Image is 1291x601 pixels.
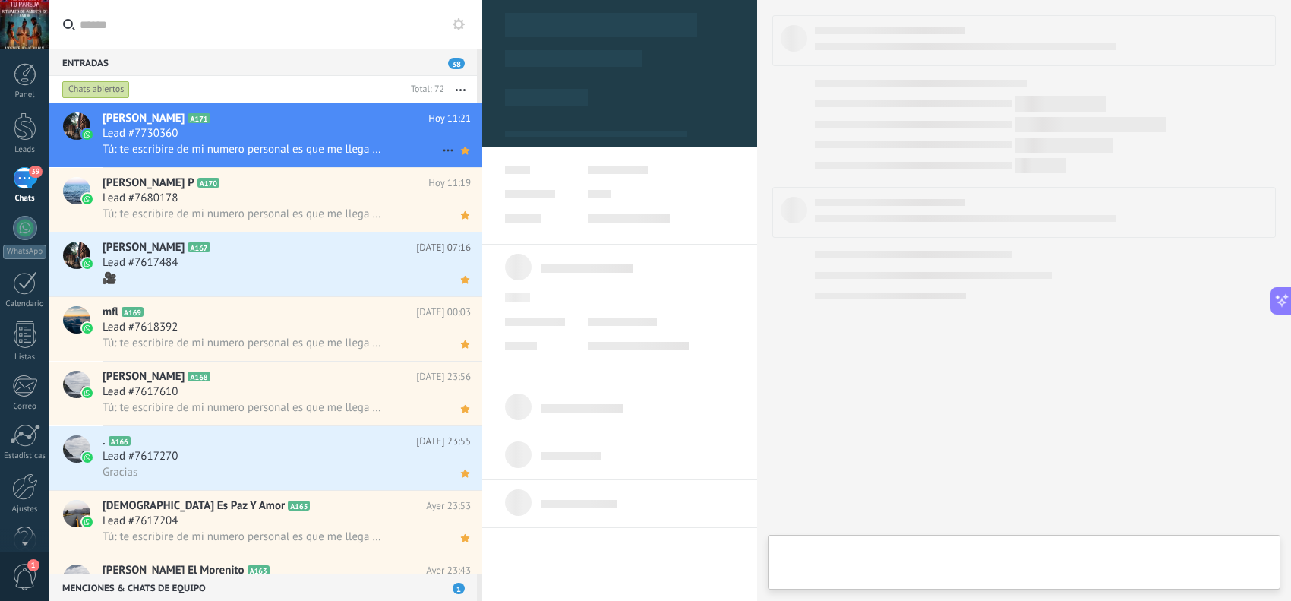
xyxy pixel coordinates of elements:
span: [DATE] 23:56 [416,369,471,384]
span: Hoy 11:19 [428,176,471,191]
a: avataricon[PERSON_NAME]A168[DATE] 23:56Lead #7617610Tú: te escribire de mi numero personal es que... [49,362,482,425]
span: 38 [448,58,465,69]
span: 1 [453,583,465,594]
span: Lead #7617270 [103,449,178,464]
span: [PERSON_NAME] [103,111,185,126]
span: mfl [103,305,118,320]
span: [DATE] 23:55 [416,434,471,449]
div: Total: 72 [405,82,444,97]
span: Lead #7617610 [103,384,178,400]
div: Chats [3,194,47,204]
img: icon [82,517,93,527]
span: Gracias [103,465,137,479]
div: Correo [3,402,47,412]
span: [PERSON_NAME] P [103,176,194,191]
span: Lead #7617204 [103,514,178,529]
a: avatariconmflA169[DATE] 00:03Lead #7618392Tú: te escribire de mi numero personal es que me llega ... [49,297,482,361]
span: Tú: te escribire de mi numero personal es que me llega mucha gente aqui [103,142,387,157]
span: Tú: te escribire de mi numero personal es que me llega mucha gente aqui [103,207,387,221]
span: A165 [288,501,310,511]
img: icon [82,258,93,269]
a: avataricon[PERSON_NAME] PA170Hoy 11:19Lead #7680178Tú: te escribire de mi numero personal es que ... [49,168,482,232]
img: icon [82,194,93,204]
span: Lead #7617484 [103,255,178,270]
span: A166 [109,436,131,446]
a: avataricon[PERSON_NAME]A171Hoy 11:21Lead #7730360Tú: te escribire de mi numero personal es que me... [49,103,482,167]
img: icon [82,129,93,140]
span: A170 [197,178,219,188]
span: . [103,434,106,449]
span: [DATE] 00:03 [416,305,471,320]
span: Ayer 23:53 [426,498,471,514]
span: [DEMOGRAPHIC_DATA] Es Paz Y Amor [103,498,285,514]
span: Lead #7730360 [103,126,178,141]
div: Calendario [3,299,47,309]
span: A171 [188,113,210,123]
div: Estadísticas [3,451,47,461]
span: [DATE] 07:16 [416,240,471,255]
span: Hoy 11:21 [428,111,471,126]
div: Ajustes [3,505,47,514]
span: Tú: te escribire de mi numero personal es que me llega mucha gente aqui [103,336,387,350]
span: 🎥 [103,271,117,286]
span: 39 [29,166,42,178]
span: A163 [248,565,270,575]
span: A167 [188,242,210,252]
div: Listas [3,353,47,362]
div: Panel [3,90,47,100]
img: icon [82,452,93,463]
span: A169 [122,307,144,317]
img: icon [82,387,93,398]
a: avataricon.A166[DATE] 23:55Lead #7617270Gracias [49,426,482,490]
div: Menciones & Chats de equipo [49,574,477,601]
span: Ayer 23:43 [426,563,471,578]
span: Tú: te escribire de mi numero personal es que me llega mucha gente aqui [103,530,387,544]
a: avataricon[PERSON_NAME]A167[DATE] 07:16Lead #7617484🎥 [49,232,482,296]
span: Lead #7680178 [103,191,178,206]
a: avataricon[DEMOGRAPHIC_DATA] Es Paz Y AmorA165Ayer 23:53Lead #7617204Tú: te escribire de mi numer... [49,491,482,555]
span: Lead #7618392 [103,320,178,335]
span: Tú: te escribire de mi numero personal es que me llega mucha gente aqui [103,400,387,415]
div: WhatsApp [3,245,46,259]
span: 1 [27,559,39,571]
div: Leads [3,145,47,155]
img: icon [82,323,93,334]
span: [PERSON_NAME] [103,369,185,384]
div: Entradas [49,49,477,76]
span: [PERSON_NAME] El Morenito [103,563,245,578]
span: [PERSON_NAME] [103,240,185,255]
span: A168 [188,372,210,381]
div: Chats abiertos [62,81,130,99]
